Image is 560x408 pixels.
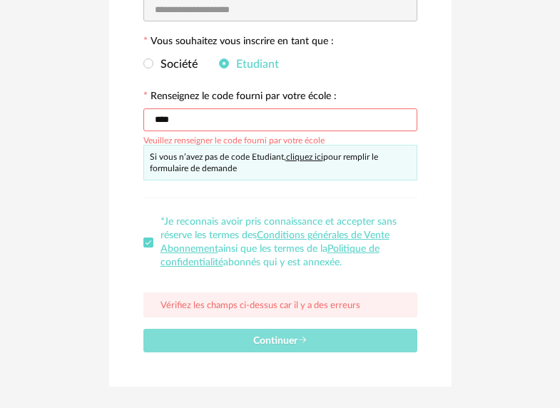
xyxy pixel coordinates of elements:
a: Politique de confidentialité [161,244,380,267]
span: Continuer [253,336,307,346]
span: Etudiant [229,58,279,70]
div: Veuillez renseigner le code fourni par votre école [143,133,325,145]
a: cliquez ici [286,153,323,161]
a: Conditions générales de Vente Abonnement [161,230,390,254]
div: Si vous n’avez pas de code Etudiant, pour remplir le formulaire de demande [143,145,417,180]
button: Continuer [143,329,417,352]
label: Vous souhaitez vous inscrire en tant que : [143,36,334,49]
span: Société [153,58,198,70]
span: Vérifiez les champs ci-dessus car il y a des erreurs [161,301,360,310]
span: *Je reconnais avoir pris connaissance et accepter sans réserve les termes des ainsi que les terme... [161,217,397,267]
label: Renseignez le code fourni par votre école : [143,91,337,104]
